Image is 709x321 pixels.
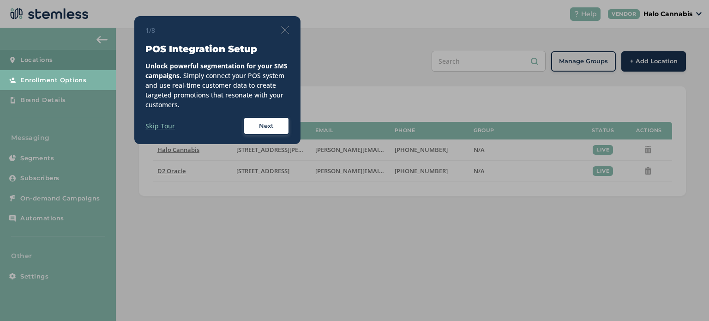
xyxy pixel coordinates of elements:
label: Skip Tour [145,121,175,131]
strong: Unlock powerful segmentation for your SMS campaigns [145,61,288,80]
h3: POS Integration Setup [145,42,289,55]
iframe: Chat Widget [663,277,709,321]
span: 1/8 [145,25,155,35]
img: icon-close-thin-accent-606ae9a3.svg [281,26,289,34]
span: Enrollment Options [20,76,86,85]
div: . Simply connect your POS system and use real-time customer data to create targeted promotions th... [145,61,289,109]
span: Next [259,121,274,131]
button: Next [243,117,289,135]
